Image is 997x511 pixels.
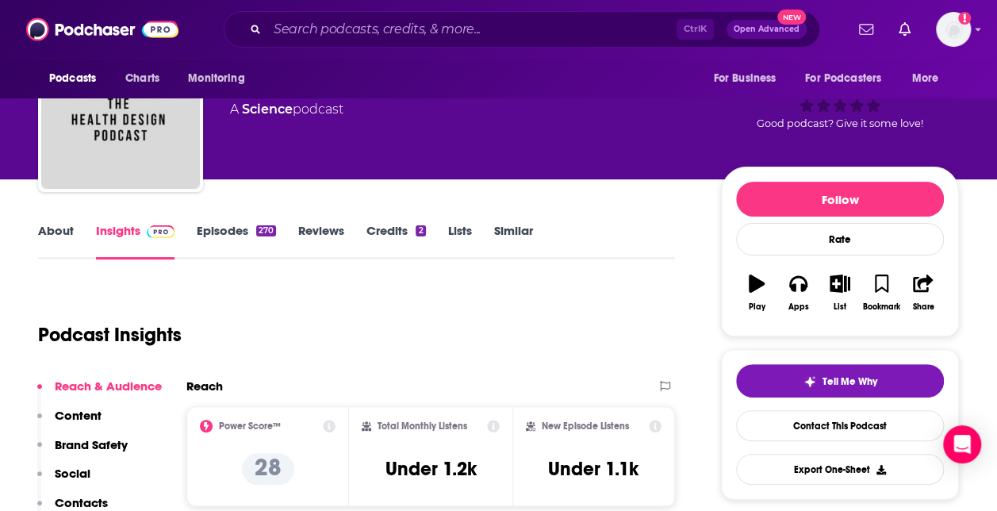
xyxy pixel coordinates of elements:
[55,378,162,394] p: Reach & Audience
[936,12,971,47] img: User Profile
[542,421,629,432] h2: New Episode Listens
[26,14,178,44] img: Podchaser - Follow, Share and Rate Podcasts
[147,225,174,238] img: Podchaser Pro
[548,457,638,481] h3: Under 1.1k
[901,63,959,94] button: open menu
[224,11,820,48] div: Search podcasts, credits, & more...
[416,225,425,236] div: 2
[788,302,809,312] div: Apps
[55,408,102,423] p: Content
[38,323,182,347] h1: Podcast Insights
[38,223,74,259] a: About
[943,425,981,463] div: Open Intercom Messenger
[936,12,971,47] button: Show profile menu
[819,264,861,321] button: List
[177,63,265,94] button: open menu
[298,223,344,259] a: Reviews
[803,375,816,388] img: tell me why sparkle
[795,63,904,94] button: open menu
[736,364,944,398] button: tell me why sparkleTell Me Why
[823,375,877,388] span: Tell Me Why
[55,495,108,510] p: Contacts
[41,30,200,189] img: The Health Design Podcast
[863,302,900,312] div: Bookmark
[219,421,281,432] h2: Power Score™
[834,302,846,312] div: List
[736,182,944,217] button: Follow
[912,67,939,90] span: More
[853,16,880,43] a: Show notifications dropdown
[385,457,476,481] h3: Under 1.2k
[378,421,467,432] h2: Total Monthly Listens
[448,223,472,259] a: Lists
[736,223,944,255] div: Rate
[37,378,162,408] button: Reach & Audience
[230,100,343,119] div: A podcast
[186,378,223,394] h2: Reach
[49,67,96,90] span: Podcasts
[677,19,714,40] span: Ctrl K
[727,20,807,39] button: Open AdvancedNew
[713,67,776,90] span: For Business
[749,302,765,312] div: Play
[757,117,923,129] span: Good podcast? Give it some love!
[734,25,800,33] span: Open Advanced
[96,223,174,259] a: InsightsPodchaser Pro
[125,67,159,90] span: Charts
[805,67,881,90] span: For Podcasters
[197,223,276,259] a: Episodes270
[38,63,117,94] button: open menu
[936,12,971,47] span: Logged in as Shift_2
[242,453,294,485] p: 28
[37,437,128,467] button: Brand Safety
[736,410,944,441] a: Contact This Podcast
[256,225,276,236] div: 270
[37,466,90,495] button: Social
[188,67,244,90] span: Monitoring
[242,102,293,117] a: Science
[736,264,777,321] button: Play
[958,12,971,25] svg: Add a profile image
[736,454,944,485] button: Export One-Sheet
[892,16,917,43] a: Show notifications dropdown
[37,408,102,437] button: Content
[494,223,533,259] a: Similar
[861,264,902,321] button: Bookmark
[777,10,806,25] span: New
[55,437,128,452] p: Brand Safety
[267,17,677,42] input: Search podcasts, credits, & more...
[366,223,425,259] a: Credits2
[55,466,90,481] p: Social
[702,63,796,94] button: open menu
[903,264,944,321] button: Share
[912,302,934,312] div: Share
[115,63,169,94] a: Charts
[777,264,819,321] button: Apps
